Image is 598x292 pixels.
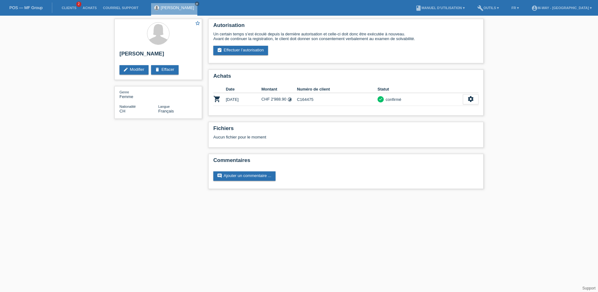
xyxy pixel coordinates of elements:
[158,109,174,113] span: Français
[58,6,79,10] a: Clients
[477,5,484,11] i: build
[226,86,261,93] th: Date
[195,20,200,26] i: star_border
[195,2,199,5] i: close
[415,5,422,11] i: book
[226,93,261,106] td: [DATE]
[213,95,221,103] i: POSP00026074
[582,286,595,290] a: Support
[217,48,222,53] i: assignment_turned_in
[378,86,463,93] th: Statut
[213,171,276,181] a: commentAjouter un commentaire ...
[151,65,179,75] a: deleteEffacer
[119,105,136,108] span: Nationalité
[384,96,401,103] div: confirmé
[76,2,81,7] span: 2
[119,90,129,94] span: Genre
[213,32,479,41] div: Un certain temps s’est écoulé depuis la dernière autorisation et celle-ci doit donc être exécutée...
[467,96,474,102] i: settings
[155,67,160,72] i: delete
[297,93,378,106] td: C164475
[474,6,502,10] a: buildOutils ▾
[531,5,538,11] i: account_circle
[261,86,297,93] th: Montant
[508,6,522,10] a: FR ▾
[412,6,468,10] a: bookManuel d’utilisation ▾
[79,6,100,10] a: Achats
[9,5,43,10] a: POS — MF Group
[119,65,149,75] a: editModifier
[213,73,479,82] h2: Achats
[213,22,479,32] h2: Autorisation
[195,2,199,6] a: close
[297,86,378,93] th: Numéro de client
[119,109,125,113] span: Suisse
[217,173,222,178] i: comment
[213,135,404,139] div: Aucun fichier pour le moment
[100,6,141,10] a: Courriel Support
[213,125,479,135] h2: Fichiers
[158,105,170,108] span: Langue
[287,97,292,102] i: Taux fixes (24 versements)
[261,93,297,106] td: CHF 2'988.90
[528,6,595,10] a: account_circlem-way - [GEOGRAPHIC_DATA] ▾
[119,90,158,99] div: Femme
[161,5,194,10] a: [PERSON_NAME]
[378,97,383,101] i: check
[123,67,128,72] i: edit
[213,46,268,55] a: assignment_turned_inEffectuer l’autorisation
[195,20,200,27] a: star_border
[213,157,479,167] h2: Commentaires
[119,51,197,60] h2: [PERSON_NAME]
